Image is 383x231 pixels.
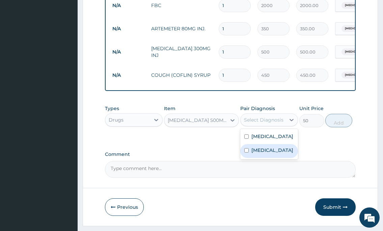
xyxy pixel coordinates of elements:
div: Chat with us now [35,38,113,46]
label: [MEDICAL_DATA] [251,133,293,140]
button: Submit [315,198,356,216]
span: [MEDICAL_DATA] [341,2,373,9]
button: Add [325,114,352,127]
button: Previous [105,198,144,216]
label: Types [105,106,119,111]
span: [MEDICAL_DATA] [341,25,373,32]
div: Minimize live chat window [111,3,127,20]
textarea: Type your message and hit 'Enter' [3,157,129,180]
span: [MEDICAL_DATA] [341,72,373,78]
div: [MEDICAL_DATA] 500MG/TAB [168,117,227,124]
td: N/A [109,46,148,58]
label: Pair Diagnosis [240,105,275,112]
div: Select Diagnosis [244,117,283,123]
label: Unit Price [299,105,324,112]
label: [MEDICAL_DATA] [251,147,293,154]
span: We're online! [39,71,93,139]
span: [MEDICAL_DATA] [341,48,373,55]
td: [MEDICAL_DATA] 300MG INJ [148,42,215,62]
img: d_794563401_company_1708531726252_794563401 [12,34,27,51]
label: Item [164,105,175,112]
div: Drugs [109,117,124,123]
label: Comment [105,152,355,157]
td: N/A [109,69,148,81]
td: ARTEMETER 80MG INJ. [148,22,215,35]
td: COUGH (COFLIN) SYRUP [148,68,215,82]
td: N/A [109,23,148,35]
